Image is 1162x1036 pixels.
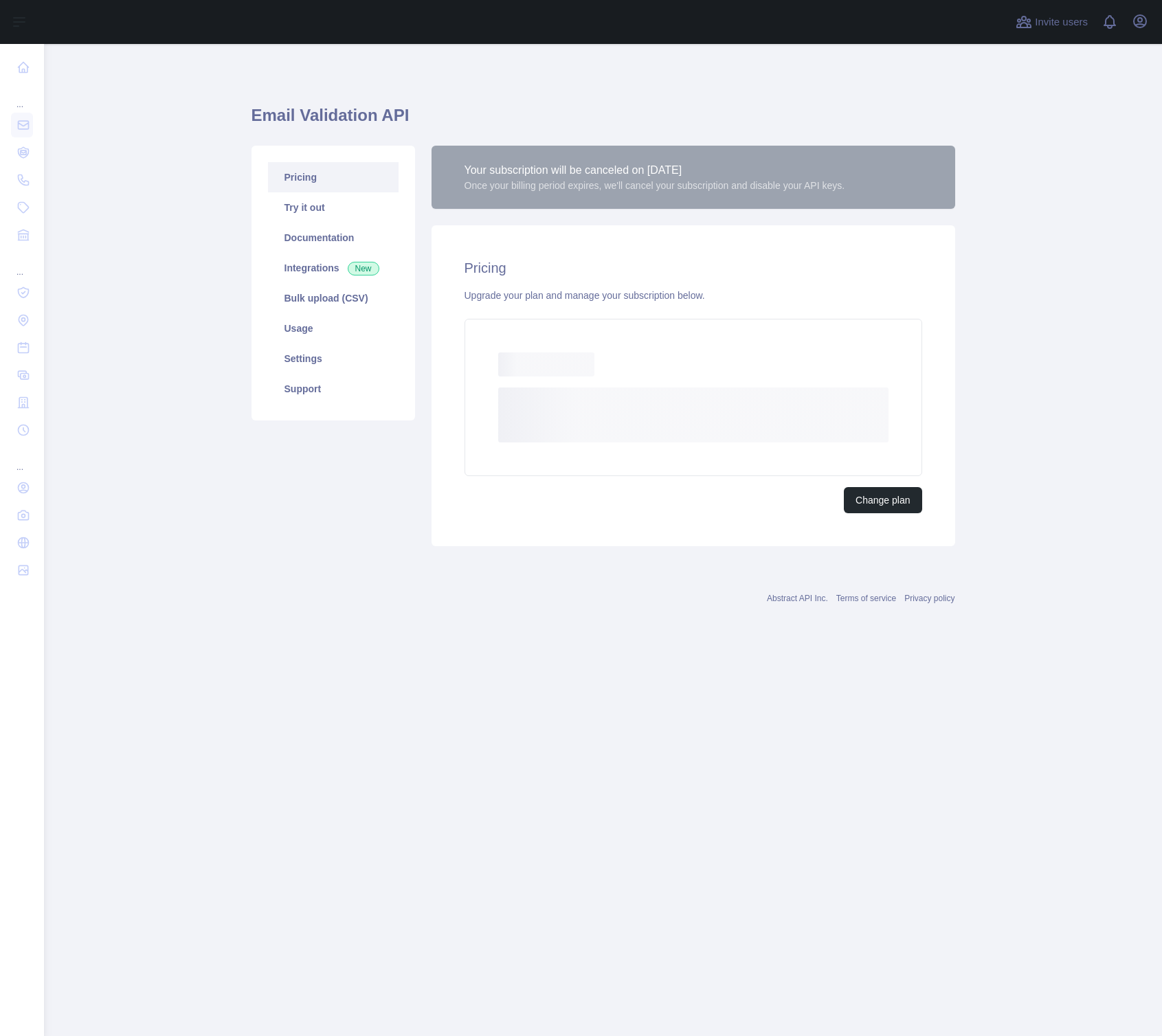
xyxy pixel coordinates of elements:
h2: Pricing [465,258,922,278]
span: New [348,262,379,275]
a: Support [268,374,399,404]
span: Invite users [1035,14,1088,30]
a: Settings [268,344,399,374]
div: ... [11,250,33,278]
a: Abstract API Inc. [767,594,828,603]
div: ... [11,82,33,110]
a: Try it out [268,192,399,223]
a: Pricing [268,162,399,192]
div: ... [11,445,33,473]
a: Documentation [268,223,399,253]
h1: Email Validation API [252,104,955,137]
button: Invite users [1013,11,1091,33]
a: Bulk upload (CSV) [268,283,399,313]
a: Integrations New [268,253,399,283]
div: Your subscription will be canceled on [DATE] [465,162,845,179]
div: Once your billing period expires, we'll cancel your subscription and disable your API keys. [465,179,845,192]
a: Usage [268,313,399,344]
div: Upgrade your plan and manage your subscription below. [465,289,922,302]
a: Privacy policy [904,594,954,603]
a: Terms of service [836,594,896,603]
button: Change plan [844,487,921,513]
